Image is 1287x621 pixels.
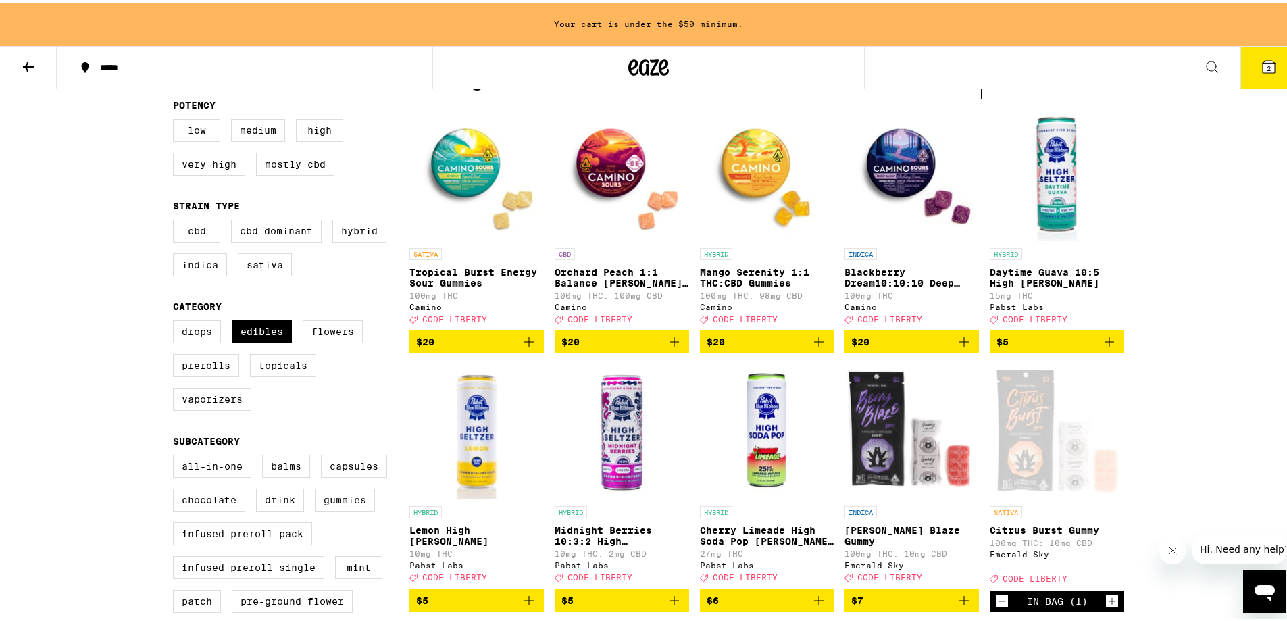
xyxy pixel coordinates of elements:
[844,300,979,309] div: Camino
[8,9,97,20] span: Hi. Need any help?
[555,547,689,555] p: 10mg THC: 2mg CBD
[173,433,240,444] legend: Subcategory
[700,587,834,610] button: Add to bag
[1003,312,1067,321] span: CODE LIBERTY
[700,103,834,239] img: Camino - Mango Serenity 1:1 THC:CBD Gummies
[555,103,689,239] img: Camino - Orchard Peach 1:1 Balance Sours Gummies
[990,264,1124,286] p: Daytime Guava 10:5 High [PERSON_NAME]
[409,245,442,257] p: SATIVA
[990,547,1124,556] div: Emerald Sky
[990,522,1124,533] p: Citrus Burst Gummy
[844,558,979,567] div: Emerald Sky
[262,452,310,475] label: Balms
[409,362,544,586] a: Open page for Lemon High Seltzer from Pabst Labs
[990,103,1124,239] img: Pabst Labs - Daytime Guava 10:5 High Seltzer
[700,328,834,351] button: Add to bag
[844,522,979,544] p: [PERSON_NAME] Blaze Gummy
[844,103,979,328] a: Open page for Blackberry Dream10:10:10 Deep Sleep Gummies from Camino
[409,264,544,286] p: Tropical Burst Energy Sour Gummies
[173,217,220,240] label: CBD
[700,103,834,328] a: Open page for Mango Serenity 1:1 THC:CBD Gummies from Camino
[173,385,251,408] label: Vaporizers
[409,547,544,555] p: 10mg THC
[844,547,979,555] p: 100mg THC: 10mg CBD
[700,362,834,586] a: Open page for Cherry Limeade High Soda Pop Seltzer - 25mg from Pabst Labs
[707,593,719,603] span: $6
[409,300,544,309] div: Camino
[332,217,386,240] label: Hybrid
[844,289,979,297] p: 100mg THC
[1027,593,1088,604] div: In Bag (1)
[555,503,587,516] p: HYBRID
[250,351,316,374] label: Topicals
[416,334,434,345] span: $20
[296,116,343,139] label: High
[409,558,544,567] div: Pabst Labs
[990,300,1124,309] div: Pabst Labs
[700,245,732,257] p: HYBRID
[561,334,580,345] span: $20
[173,97,216,108] legend: Potency
[1192,532,1286,562] iframe: Message from company
[416,593,428,603] span: $5
[851,593,863,603] span: $7
[700,362,834,497] img: Pabst Labs - Cherry Limeade High Soda Pop Seltzer - 25mg
[256,150,334,173] label: Mostly CBD
[409,328,544,351] button: Add to bag
[256,486,304,509] label: Drink
[173,116,220,139] label: Low
[555,522,689,544] p: Midnight Berries 10:3:2 High [PERSON_NAME]
[422,571,487,580] span: CODE LIBERTY
[555,558,689,567] div: Pabst Labs
[173,299,222,309] legend: Category
[173,198,240,209] legend: Strain Type
[567,571,632,580] span: CODE LIBERTY
[555,103,689,328] a: Open page for Orchard Peach 1:1 Balance Sours Gummies from Camino
[990,536,1124,545] p: 100mg THC: 10mg CBD
[844,103,979,239] img: Camino - Blackberry Dream10:10:10 Deep Sleep Gummies
[321,452,387,475] label: Capsules
[567,312,632,321] span: CODE LIBERTY
[1159,535,1186,562] iframe: Close message
[173,587,221,610] label: Patch
[555,587,689,610] button: Add to bag
[173,318,221,341] label: Drops
[315,486,375,509] label: Gummies
[173,553,324,576] label: Infused Preroll Single
[844,362,979,497] img: Emerald Sky - Berry Blaze Gummy
[857,571,922,580] span: CODE LIBERTY
[409,103,544,328] a: Open page for Tropical Burst Energy Sour Gummies from Camino
[995,592,1009,605] button: Decrement
[409,362,544,497] img: Pabst Labs - Lemon High Seltzer
[422,312,487,321] span: CODE LIBERTY
[409,503,442,516] p: HYBRID
[990,328,1124,351] button: Add to bag
[844,362,979,586] a: Open page for Berry Blaze Gummy from Emerald Sky
[409,522,544,544] p: Lemon High [PERSON_NAME]
[238,251,292,274] label: Sativa
[555,245,575,257] p: CBD
[555,264,689,286] p: Orchard Peach 1:1 Balance [PERSON_NAME] Gummies
[173,520,312,543] label: Infused Preroll Pack
[990,103,1124,328] a: Open page for Daytime Guava 10:5 High Seltzer from Pabst Labs
[409,587,544,610] button: Add to bag
[990,289,1124,297] p: 15mg THC
[990,503,1022,516] p: SATIVA
[700,264,834,286] p: Mango Serenity 1:1 THC:CBD Gummies
[990,245,1022,257] p: HYBRID
[844,245,877,257] p: INDICA
[1243,567,1286,610] iframe: Button to launch messaging window
[232,318,292,341] label: Edibles
[173,486,245,509] label: Chocolate
[173,251,227,274] label: Indica
[700,503,732,516] p: HYBRID
[844,264,979,286] p: Blackberry Dream10:10:10 Deep Sleep Gummies
[713,312,778,321] span: CODE LIBERTY
[707,334,725,345] span: $20
[713,571,778,580] span: CODE LIBERTY
[173,150,245,173] label: Very High
[844,328,979,351] button: Add to bag
[409,289,544,297] p: 100mg THC
[990,362,1124,587] a: Open page for Citrus Burst Gummy from Emerald Sky
[700,558,834,567] div: Pabst Labs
